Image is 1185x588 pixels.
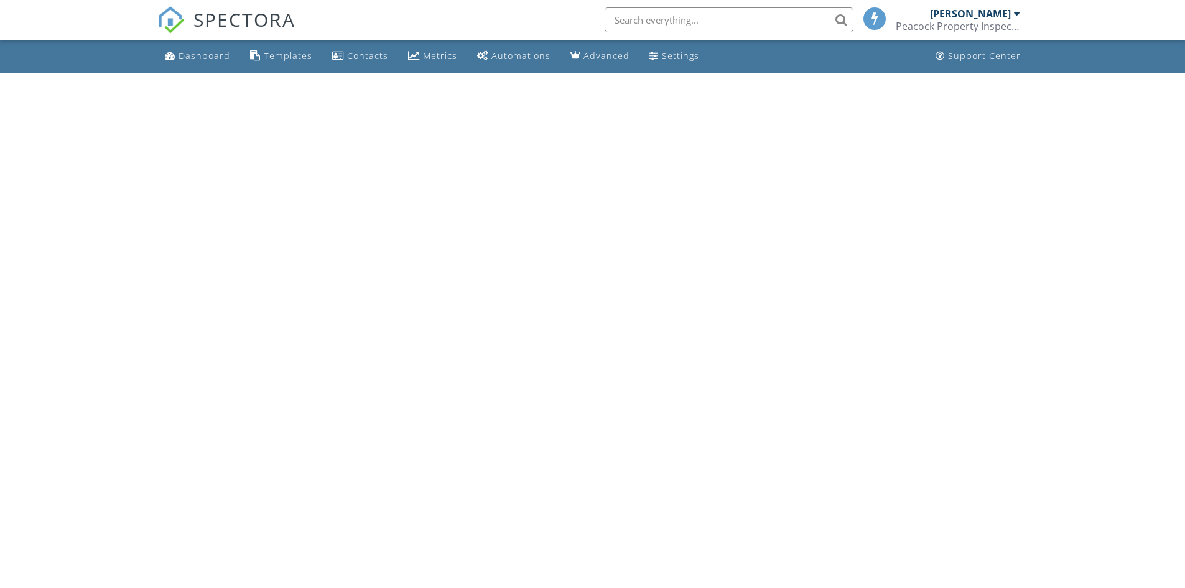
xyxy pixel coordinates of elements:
[403,45,462,68] a: Metrics
[662,50,699,62] div: Settings
[930,7,1011,20] div: [PERSON_NAME]
[423,50,457,62] div: Metrics
[472,45,555,68] a: Automations (Basic)
[160,45,235,68] a: Dashboard
[327,45,393,68] a: Contacts
[347,50,388,62] div: Contacts
[644,45,704,68] a: Settings
[565,45,634,68] a: Advanced
[193,6,295,32] span: SPECTORA
[491,50,551,62] div: Automations
[931,45,1026,68] a: Support Center
[896,20,1020,32] div: Peacock Property Inspections
[264,50,312,62] div: Templates
[157,17,295,43] a: SPECTORA
[583,50,630,62] div: Advanced
[948,50,1021,62] div: Support Center
[157,6,185,34] img: The Best Home Inspection Software - Spectora
[245,45,317,68] a: Templates
[179,50,230,62] div: Dashboard
[605,7,853,32] input: Search everything...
